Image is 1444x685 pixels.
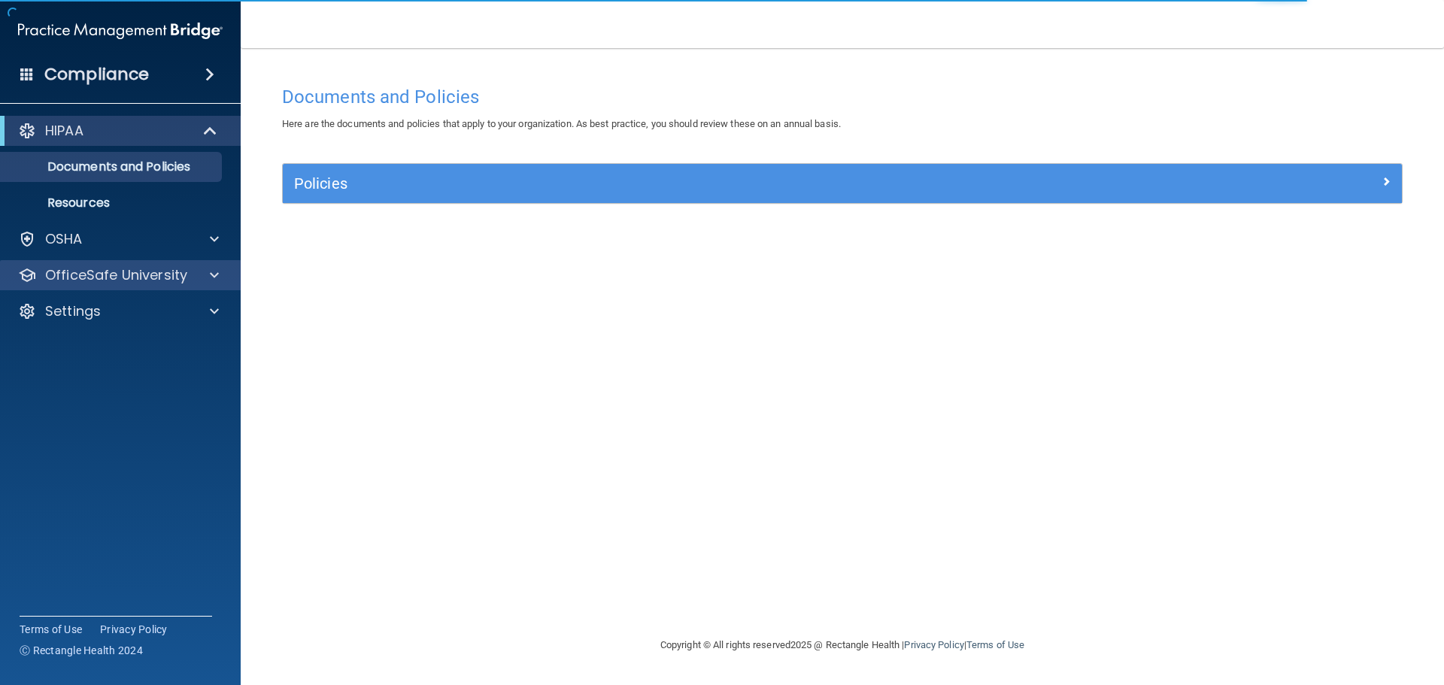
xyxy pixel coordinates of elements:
[18,230,219,248] a: OSHA
[18,302,219,320] a: Settings
[10,159,215,174] p: Documents and Policies
[44,64,149,85] h4: Compliance
[568,621,1117,669] div: Copyright © All rights reserved 2025 @ Rectangle Health | |
[20,643,143,658] span: Ⓒ Rectangle Health 2024
[282,87,1403,107] h4: Documents and Policies
[904,639,963,650] a: Privacy Policy
[20,622,82,637] a: Terms of Use
[10,195,215,211] p: Resources
[294,171,1391,195] a: Policies
[18,122,218,140] a: HIPAA
[45,230,83,248] p: OSHA
[45,122,83,140] p: HIPAA
[45,302,101,320] p: Settings
[100,622,168,637] a: Privacy Policy
[18,16,223,46] img: PMB logo
[966,639,1024,650] a: Terms of Use
[18,266,219,284] a: OfficeSafe University
[294,175,1111,192] h5: Policies
[45,266,187,284] p: OfficeSafe University
[282,118,841,129] span: Here are the documents and policies that apply to your organization. As best practice, you should...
